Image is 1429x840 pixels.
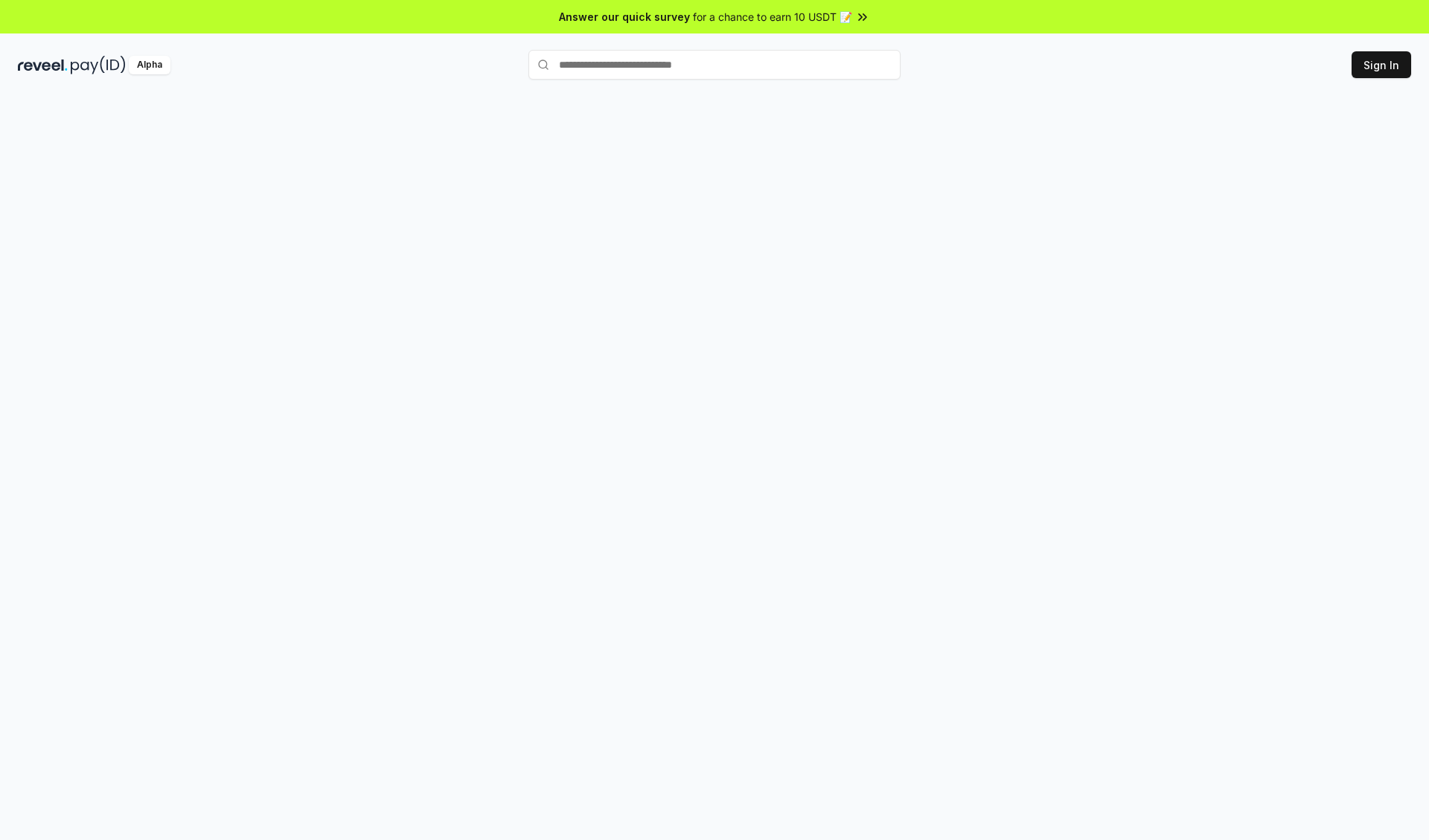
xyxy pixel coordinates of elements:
span: for a chance to earn 10 USDT 📝 [693,9,852,25]
img: reveel_dark [18,56,68,74]
div: Alpha [129,56,170,74]
button: Sign In [1352,51,1411,78]
img: pay_id [71,56,126,74]
span: Answer our quick survey [559,9,690,25]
